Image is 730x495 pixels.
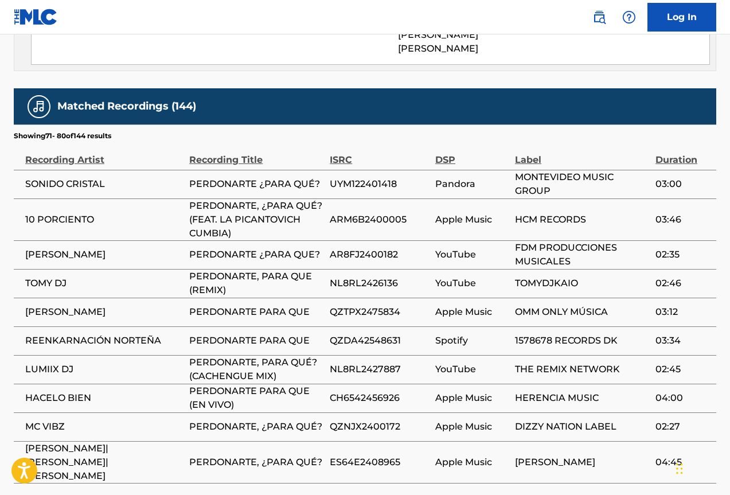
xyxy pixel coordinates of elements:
[189,177,324,191] span: PERDONARTE ¿PARA QUÉ?
[189,334,324,348] span: PERDONARTE PARA QUE
[330,213,430,227] span: ARM6B2400005
[435,455,509,469] span: Apple Music
[655,363,711,376] span: 02:45
[435,248,509,262] span: YouTube
[655,213,711,227] span: 03:46
[189,305,324,319] span: PERDONARTE PARA QUE
[14,131,111,141] p: Showing 71 - 80 of 144 results
[330,455,430,469] span: ES64E2408965
[330,305,430,319] span: QZTPX2475834
[515,363,650,376] span: THE REMIX NETWORK
[330,248,430,262] span: AR8FJ2400182
[25,334,184,348] span: REENKARNACIÓN NORTEÑA
[588,6,611,29] a: Public Search
[189,420,324,434] span: PERDONARTE, ¿PARA QUÉ?
[14,9,58,25] img: MLC Logo
[655,276,711,290] span: 02:46
[618,6,641,29] div: Help
[57,100,196,113] h5: Matched Recordings (144)
[25,442,184,483] span: [PERSON_NAME]|[PERSON_NAME]|[PERSON_NAME]
[189,455,324,469] span: PERDONARTE, ¿PARA QUÉ?
[189,248,324,262] span: PERDONARTE ¿PARA QUE?
[515,170,650,198] span: MONTEVIDEO MUSIC GROUP
[435,363,509,376] span: YouTube
[435,420,509,434] span: Apple Music
[25,363,184,376] span: LUMIIX DJ
[673,440,730,495] iframe: Chat Widget
[655,248,711,262] span: 02:35
[330,420,430,434] span: QZNJX2400172
[25,141,184,167] div: Recording Artist
[435,391,509,405] span: Apple Music
[435,213,509,227] span: Apple Music
[655,334,711,348] span: 03:34
[25,177,184,191] span: SONIDO CRISTAL
[189,270,324,297] span: PERDONARTE, PARA QUE (REMIX)
[25,420,184,434] span: MC VIBZ
[189,199,324,240] span: PERDONARTE, ¿PARA QUÉ? (FEAT. LA PICANTOVICH CUMBIA)
[330,334,430,348] span: QZDA42548631
[655,391,711,405] span: 04:00
[330,276,430,290] span: NL8RL2426136
[435,305,509,319] span: Apple Music
[330,141,430,167] div: ISRC
[515,391,650,405] span: HERENCIA MUSIC
[189,384,324,412] span: PERDONARTE PARA QUE (EN VIVO)
[647,3,716,32] a: Log In
[655,141,711,167] div: Duration
[515,455,650,469] span: [PERSON_NAME]
[655,305,711,319] span: 03:12
[25,305,184,319] span: [PERSON_NAME]
[25,248,184,262] span: [PERSON_NAME]
[515,420,650,434] span: DIZZY NATION LABEL
[435,276,509,290] span: YouTube
[435,334,509,348] span: Spotify
[515,305,650,319] span: OMM ONLY MÚSICA
[592,10,606,24] img: search
[515,334,650,348] span: 1578678 RECORDS DK
[515,213,650,227] span: HCM RECORDS
[515,276,650,290] span: TOMYDJKAIO
[622,10,636,24] img: help
[330,363,430,376] span: NL8RL2427887
[515,141,650,167] div: Label
[189,141,324,167] div: Recording Title
[655,420,711,434] span: 02:27
[189,356,324,383] span: PERDONARTE, PARA QUÉ? (CACHENGUE MIX)
[32,100,46,114] img: Matched Recordings
[25,391,184,405] span: HACELO BIEN
[655,455,711,469] span: 04:45
[25,276,184,290] span: TOMY DJ
[655,177,711,191] span: 03:00
[435,141,509,167] div: DSP
[435,177,509,191] span: Pandora
[330,391,430,405] span: CH6542456926
[673,440,730,495] div: Widget de chat
[515,241,650,268] span: FDM PRODUCCIONES MUSICALES
[330,177,430,191] span: UYM122401418
[676,451,683,486] div: Arrastrar
[25,213,184,227] span: 10 PORCIENTO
